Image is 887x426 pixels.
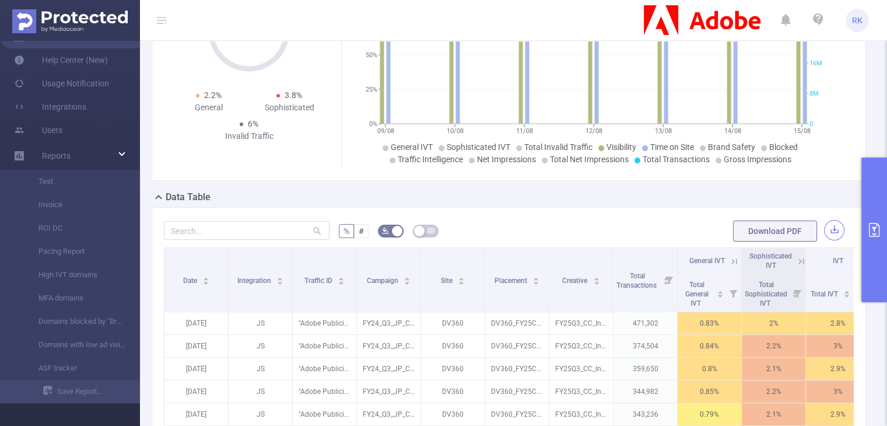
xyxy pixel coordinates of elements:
[650,142,694,152] span: Time on Site
[806,358,870,380] p: 2.9%
[42,144,71,167] a: Reports
[717,289,724,296] div: Sort
[593,280,599,284] i: icon: caret-down
[742,358,805,380] p: 2.1%
[377,127,394,135] tspan: 09/08
[562,277,589,285] span: Creative
[533,275,539,279] i: icon: caret-up
[164,403,228,425] p: [DATE]
[249,102,329,114] div: Sophisticated
[769,142,798,152] span: Blocked
[593,275,600,282] div: Sort
[495,277,529,285] span: Placement
[164,312,228,334] p: [DATE]
[853,274,870,312] i: Filter menu
[229,312,292,334] p: JS
[549,403,613,425] p: FY25Q3_CC_Individual_PremierePro_jp_ja_Maxrelease_ST_728x90_PropertiesPanel_Broad.jpg [5429143]
[742,380,805,403] p: 2.2%
[229,403,292,425] p: JS
[164,335,228,357] p: [DATE]
[359,226,364,236] span: #
[304,277,334,285] span: Traffic ID
[809,60,822,67] tspan: 16M
[382,227,389,234] i: icon: bg-colors
[593,275,599,279] i: icon: caret-up
[343,226,349,236] span: %
[421,312,485,334] p: DV360
[654,127,671,135] tspan: 13/08
[237,277,273,285] span: Integration
[532,275,539,282] div: Sort
[421,358,485,380] p: DV360
[613,335,677,357] p: 374,504
[678,380,741,403] p: 0.85%
[613,312,677,334] p: 471,302
[276,275,283,282] div: Sort
[585,127,602,135] tspan: 12/08
[749,252,792,270] span: Sophisticated IVT
[248,119,258,128] span: 6%
[793,127,810,135] tspan: 15/08
[742,335,805,357] p: 2.2%
[661,248,677,312] i: Filter menu
[533,280,539,284] i: icon: caret-down
[717,289,724,292] i: icon: caret-up
[338,280,345,284] i: icon: caret-down
[202,275,209,282] div: Sort
[613,403,677,425] p: 343,236
[685,281,709,308] span: Total General IVT
[23,240,126,263] a: Pacing Report
[613,380,677,403] p: 344,982
[369,120,377,128] tspan: 0%
[643,155,710,164] span: Total Transactions
[277,275,283,279] i: icon: caret-up
[357,312,420,334] p: FY24_Q3_JP_Creative_ProVideo_Awareness_Discover_0000_P40635_Affinity-Inmarket [244367]
[809,120,813,128] tspan: 0
[23,170,126,193] a: Test
[404,275,411,279] i: icon: caret-up
[485,335,549,357] p: DV360_FY25CC_PSP_Awareness_JP_DSK_ST_728x90_MaxRelease_PropPanel_PhotographyDC_Broad [9684918]
[366,51,377,59] tspan: 50%
[203,275,209,279] i: icon: caret-up
[404,275,411,282] div: Sort
[606,142,636,152] span: Visibility
[229,380,292,403] p: JS
[485,312,549,334] p: DV360_FY25CC_PSP_Awareness_JP_DSK_ST_728x90_MaxRelease_PropPanel_PhotographyDC_Broad [9684918]
[724,127,741,135] tspan: 14/08
[23,357,126,380] a: ASF tracker
[806,403,870,425] p: 2.9%
[811,290,840,298] span: Total IVT
[745,281,787,308] span: Total Sophisticated IVT
[367,277,400,285] span: Campaign
[338,275,345,282] div: Sort
[404,280,411,284] i: icon: caret-down
[357,335,420,357] p: FY24_Q3_JP_Creative_ProVideo_Awareness_Discover_0000_P40635_Affinity-Inmarket [244367]
[485,358,549,380] p: DV360_FY25CC_PSP_Awareness_JP_DSK_ST_728x90_MaxRelease_PropPanel_PhotographyDC_Broad [9684918]
[458,280,465,284] i: icon: caret-down
[616,272,658,289] span: Total Transactions
[164,221,329,240] input: Search...
[398,155,463,164] span: Traffic Intelligence
[446,127,463,135] tspan: 10/08
[277,280,283,284] i: icon: caret-down
[204,90,222,100] span: 2.2%
[229,335,292,357] p: JS
[338,275,345,279] i: icon: caret-up
[742,403,805,425] p: 2.1%
[549,312,613,334] p: FY25Q3_CC_Individual_PremierePro_jp_ja_Maxrelease_ST_728x90_PropertiesPanel_Broad.jpg [5429143]
[852,9,863,32] span: RK
[391,142,433,152] span: General IVT
[549,358,613,380] p: FY25Q3_CC_Individual_PremierePro_jp_ja_Maxrelease_ST_728x90_PropertiesPanel_Broad.jpg [5429143]
[717,293,724,296] i: icon: caret-down
[843,289,850,296] div: Sort
[164,380,228,403] p: [DATE]
[806,380,870,403] p: 3%
[421,403,485,425] p: DV360
[678,312,741,334] p: 0.83%
[166,190,211,204] h2: Data Table
[427,227,434,234] i: icon: table
[14,95,86,118] a: Integrations
[357,403,420,425] p: FY24_Q3_JP_Creative_ProVideo_Awareness_Discover_0000_P40635_Affinity-Inmarket [244367]
[549,380,613,403] p: FY25Q3_CC_Individual_PremierePro_jp_ja_Maxrelease_ST_728x90_PropertiesPanel_Broad.jpg [5429143]
[516,127,532,135] tspan: 11/08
